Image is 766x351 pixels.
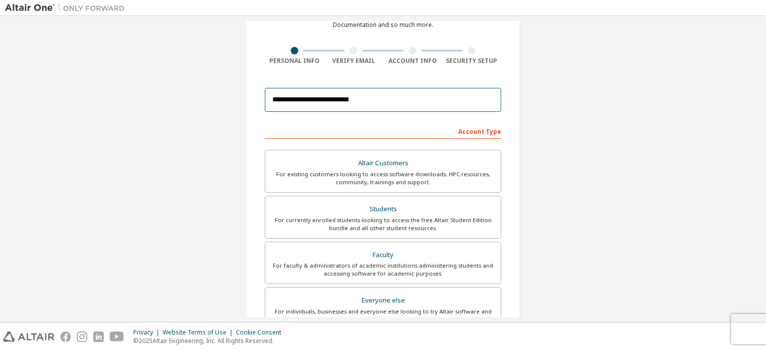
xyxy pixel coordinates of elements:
[93,332,104,342] img: linkedin.svg
[314,13,452,29] div: For Free Trials, Licenses, Downloads, Learning & Documentation and so much more.
[265,123,501,139] div: Account Type
[324,57,383,65] div: Verify Email
[271,294,495,308] div: Everyone else
[271,156,495,170] div: Altair Customers
[133,337,287,345] p: © 2025 Altair Engineering, Inc. All Rights Reserved.
[271,202,495,216] div: Students
[163,329,236,337] div: Website Terms of Use
[265,57,324,65] div: Personal Info
[110,332,124,342] img: youtube.svg
[442,57,502,65] div: Security Setup
[236,329,287,337] div: Cookie Consent
[3,332,54,342] img: altair_logo.svg
[271,262,495,278] div: For faculty & administrators of academic institutions administering students and accessing softwa...
[271,170,495,186] div: For existing customers looking to access software downloads, HPC resources, community, trainings ...
[77,332,87,342] img: instagram.svg
[60,332,71,342] img: facebook.svg
[271,216,495,232] div: For currently enrolled students looking to access the free Altair Student Edition bundle and all ...
[133,329,163,337] div: Privacy
[5,3,130,13] img: Altair One
[271,308,495,324] div: For individuals, businesses and everyone else looking to try Altair software and explore our prod...
[383,57,442,65] div: Account Info
[271,248,495,262] div: Faculty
